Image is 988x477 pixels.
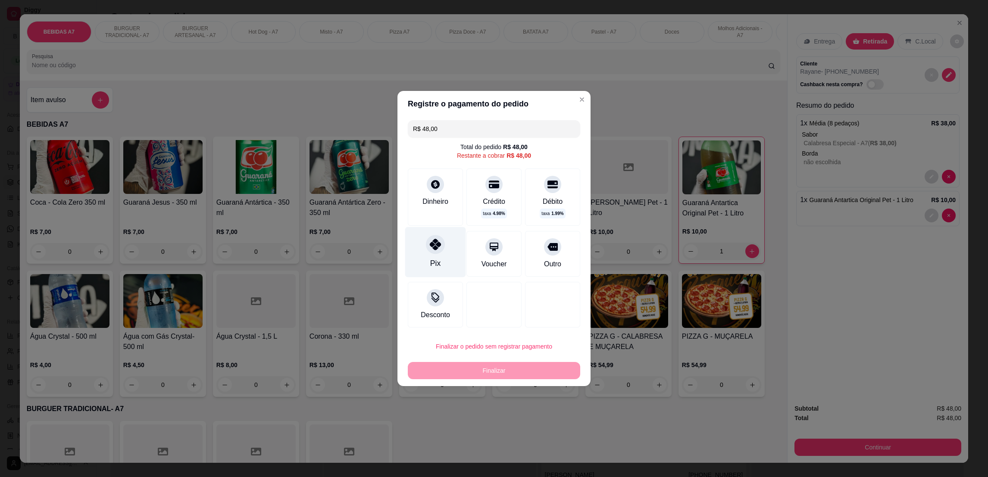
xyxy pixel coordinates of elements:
div: Crédito [483,196,505,207]
header: Registre o pagamento do pedido [397,91,591,117]
p: taxa [541,210,563,217]
span: 4.98 % [493,210,505,217]
span: 1.99 % [551,210,563,217]
button: Finalizar o pedido sem registrar pagamento [408,338,580,355]
div: Outro [544,259,561,269]
div: Total do pedido [460,143,528,151]
input: Ex.: hambúrguer de cordeiro [413,120,575,137]
button: Close [575,93,589,106]
div: R$ 48,00 [507,151,531,160]
div: Débito [543,196,563,207]
div: Desconto [421,310,450,320]
div: Pix [430,258,441,269]
div: Dinheiro [422,196,448,207]
p: taxa [483,210,505,217]
div: Restante a cobrar [457,151,531,160]
div: Voucher [481,259,507,269]
div: R$ 48,00 [503,143,528,151]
